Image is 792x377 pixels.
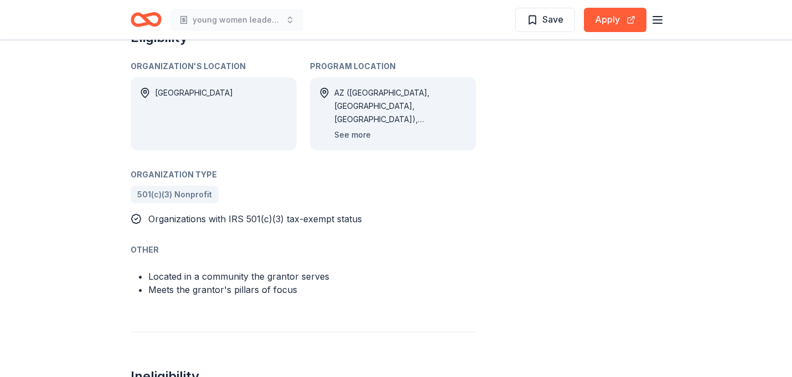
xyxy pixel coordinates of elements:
[131,186,219,203] a: 501(c)(3) Nonprofit
[131,168,476,181] div: Organization Type
[148,270,476,283] li: Located in a community the grantor serves
[137,188,212,201] span: 501(c)(3) Nonprofit
[170,9,303,31] button: young women leadership training and education support
[193,13,281,27] span: young women leadership training and education support
[131,60,297,73] div: Organization's Location
[334,128,371,142] button: See more
[515,8,575,32] button: Save
[334,86,467,126] div: AZ ([GEOGRAPHIC_DATA], [GEOGRAPHIC_DATA], [GEOGRAPHIC_DATA]), [GEOGRAPHIC_DATA] ([GEOGRAPHIC_DATA...
[131,7,162,33] a: Home
[542,12,563,27] span: Save
[148,213,362,224] span: Organizations with IRS 501(c)(3) tax-exempt status
[155,86,233,142] div: [GEOGRAPHIC_DATA]
[131,243,476,256] div: Other
[310,60,476,73] div: Program Location
[148,283,476,296] li: Meets the grantor's pillars of focus
[584,8,646,32] button: Apply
